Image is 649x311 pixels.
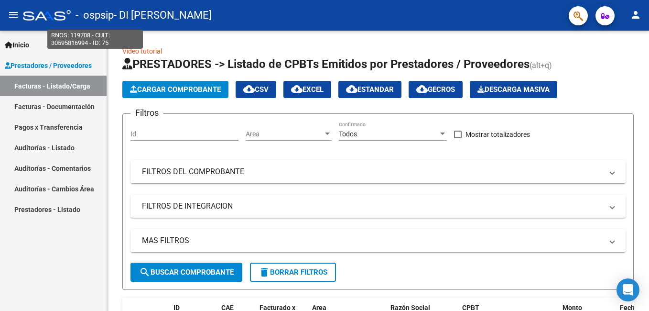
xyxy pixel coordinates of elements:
[114,5,212,26] span: - DI [PERSON_NAME]
[8,9,19,21] mat-icon: menu
[409,81,463,98] button: Gecros
[243,85,269,94] span: CSV
[130,85,221,94] span: Cargar Comprobante
[142,201,603,211] mat-panel-title: FILTROS DE INTEGRACION
[142,167,603,177] mat-panel-title: FILTROS DEL COMPROBANTE
[246,130,323,138] span: Area
[259,267,270,278] mat-icon: delete
[470,81,557,98] button: Descarga Masiva
[139,267,151,278] mat-icon: search
[5,40,29,50] span: Inicio
[346,85,394,94] span: Estandar
[130,160,626,183] mat-expansion-panel-header: FILTROS DEL COMPROBANTE
[291,83,303,95] mat-icon: cloud_download
[142,235,603,246] mat-panel-title: MAS FILTROS
[283,81,331,98] button: EXCEL
[617,278,639,301] div: Open Intercom Messenger
[130,229,626,252] mat-expansion-panel-header: MAS FILTROS
[130,195,626,218] mat-expansion-panel-header: FILTROS DE INTEGRACION
[250,263,336,282] button: Borrar Filtros
[130,106,163,120] h3: Filtros
[470,81,557,98] app-download-masive: Descarga masiva de comprobantes (adjuntos)
[236,81,276,98] button: CSV
[130,263,242,282] button: Buscar Comprobante
[346,83,357,95] mat-icon: cloud_download
[243,83,255,95] mat-icon: cloud_download
[339,130,357,138] span: Todos
[291,85,324,94] span: EXCEL
[259,268,327,277] span: Borrar Filtros
[338,81,401,98] button: Estandar
[5,60,92,71] span: Prestadores / Proveedores
[122,47,162,55] a: Video tutorial
[465,129,530,140] span: Mostrar totalizadores
[76,5,114,26] span: - ospsip
[416,83,428,95] mat-icon: cloud_download
[416,85,455,94] span: Gecros
[477,85,550,94] span: Descarga Masiva
[630,9,641,21] mat-icon: person
[530,61,552,70] span: (alt+q)
[122,81,228,98] button: Cargar Comprobante
[122,57,530,71] span: PRESTADORES -> Listado de CPBTs Emitidos por Prestadores / Proveedores
[139,268,234,277] span: Buscar Comprobante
